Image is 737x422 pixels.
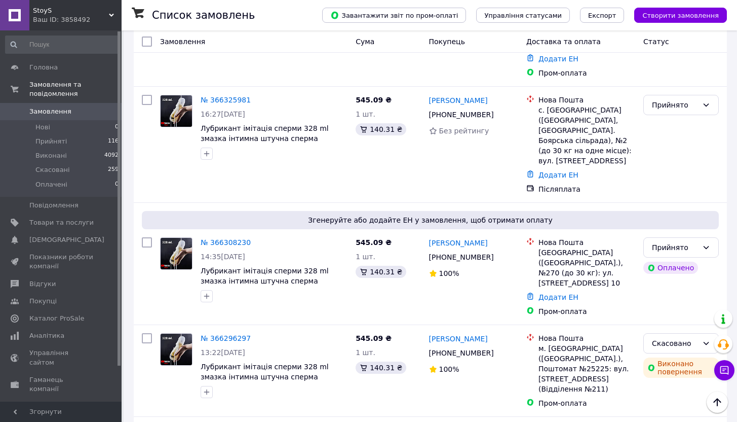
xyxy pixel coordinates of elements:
a: № 366325981 [201,96,251,104]
span: 259 [108,165,119,174]
span: Головна [29,63,58,72]
a: Лубрикант імітація сперми 328 ml змазка інтимна штучна сперма Cokelife вагінальна анальна [201,124,329,153]
button: Чат з покупцем [714,360,734,380]
span: 116 [108,137,119,146]
span: Товари та послуги [29,218,94,227]
div: Пром-оплата [538,306,635,316]
span: Аналітика [29,331,64,340]
span: 14:35[DATE] [201,253,245,261]
div: Скасовано [652,338,698,349]
span: Управління статусами [484,12,562,19]
span: 13:22[DATE] [201,348,245,357]
span: Скасовані [35,165,70,174]
span: Замовлення та повідомлення [29,80,122,98]
span: 100% [439,269,459,277]
span: Нові [35,123,50,132]
div: 140.31 ₴ [356,123,406,135]
span: Статус [643,38,669,46]
span: [DEMOGRAPHIC_DATA] [29,235,104,244]
div: м. [GEOGRAPHIC_DATA] ([GEOGRAPHIC_DATA].), Поштомат №25225: вул. [STREET_ADDRESS] (Відділення №211) [538,343,635,394]
a: Лубрикант імітація сперми 328 ml змазка інтимна штучна сперма Cokelife вагінальна анальна [201,363,329,391]
div: Пром-оплата [538,398,635,408]
img: Фото товару [161,95,192,127]
a: Лубрикант імітація сперми 328 ml змазка інтимна штучна сперма Cokelife вагінальна анальна [201,267,329,295]
div: [PHONE_NUMBER] [427,346,496,360]
a: Фото товару [160,95,192,127]
a: [PERSON_NAME] [429,334,488,344]
a: № 366296297 [201,334,251,342]
span: Показники роботи компанії [29,253,94,271]
span: 545.09 ₴ [356,238,392,247]
span: Управління сайтом [29,348,94,367]
span: Замовлення [160,38,205,46]
div: 140.31 ₴ [356,266,406,278]
a: Фото товару [160,333,192,366]
h1: Список замовлень [152,9,255,21]
div: Пром-оплата [538,68,635,78]
div: Післяплата [538,184,635,194]
span: Покупці [29,297,57,306]
div: [PHONE_NUMBER] [427,250,496,264]
div: Прийнято [652,99,698,111]
span: Без рейтингу [439,127,489,135]
span: 1 шт. [356,348,375,357]
a: Додати ЕН [538,171,578,179]
span: StoyS [33,6,109,15]
button: Експорт [580,8,625,23]
img: Фото товару [161,238,192,269]
span: 1 шт. [356,253,375,261]
span: Каталог ProSale [29,314,84,323]
span: 100% [439,365,459,373]
button: Завантажити звіт по пром-оплаті [322,8,466,23]
span: 0 [115,123,119,132]
span: Прийняті [35,137,67,146]
button: Створити замовлення [634,8,727,23]
span: Виконані [35,151,67,160]
a: [PERSON_NAME] [429,238,488,248]
a: [PERSON_NAME] [429,95,488,105]
div: Нова Пошта [538,333,635,343]
button: Наверх [707,392,728,413]
div: Ваш ID: 3858492 [33,15,122,24]
div: Оплачено [643,262,698,274]
div: Нова Пошта [538,237,635,248]
span: Оплачені [35,180,67,189]
span: 545.09 ₴ [356,96,392,104]
a: № 366308230 [201,238,251,247]
a: Додати ЕН [538,55,578,63]
span: Покупець [429,38,465,46]
span: Повідомлення [29,201,79,210]
a: Додати ЕН [538,293,578,301]
img: Фото товару [161,334,192,365]
span: Доставка та оплата [526,38,601,46]
div: Нова Пошта [538,95,635,105]
span: Експорт [588,12,616,19]
div: с. [GEOGRAPHIC_DATA] ([GEOGRAPHIC_DATA], [GEOGRAPHIC_DATA]. Боярська сільрада), №2 (до 30 кг на о... [538,105,635,166]
span: Створити замовлення [642,12,719,19]
div: Виконано повернення [643,358,719,378]
div: [GEOGRAPHIC_DATA] ([GEOGRAPHIC_DATA].), №270 (до 30 кг): ул. [STREET_ADDRESS] 10 [538,248,635,288]
span: Згенеруйте або додайте ЕН у замовлення, щоб отримати оплату [146,215,715,225]
input: Пошук [5,36,120,54]
span: Cума [356,38,374,46]
span: 545.09 ₴ [356,334,392,342]
a: Створити замовлення [624,11,727,19]
span: 4092 [104,151,119,160]
span: 0 [115,180,119,189]
span: Завантажити звіт по пром-оплаті [330,11,458,20]
span: Гаманець компанії [29,375,94,394]
span: Відгуки [29,279,56,289]
div: 140.31 ₴ [356,362,406,374]
div: Прийнято [652,242,698,253]
span: 16:27[DATE] [201,110,245,118]
a: Фото товару [160,237,192,270]
button: Управління статусами [476,8,570,23]
div: [PHONE_NUMBER] [427,108,496,122]
span: 1 шт. [356,110,375,118]
span: Замовлення [29,107,71,116]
